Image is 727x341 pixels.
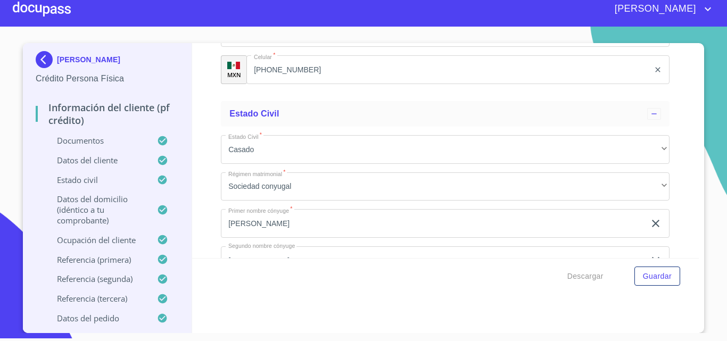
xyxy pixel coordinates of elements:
span: Estado Civil [229,109,279,118]
p: Documentos [36,135,157,146]
p: Estado Civil [36,174,157,185]
p: Referencia (primera) [36,254,157,265]
p: Información del cliente (PF crédito) [36,101,179,127]
img: R93DlvwvvjP9fbrDwZeCRYBHk45OWMq+AAOlFVsxT89f82nwPLnD58IP7+ANJEaWYhP0Tx8kkA0WlQMPQsAAgwAOmBj20AXj6... [227,62,240,69]
button: clear input [654,65,662,74]
div: Estado Civil [221,101,670,127]
div: [PERSON_NAME] [36,51,179,72]
p: [PERSON_NAME] [57,55,120,64]
div: Sociedad conyugal [221,172,670,201]
img: Docupass spot blue [36,51,57,68]
p: Referencia (tercera) [36,293,157,304]
button: clear input [649,217,662,230]
p: Referencia (segunda) [36,273,157,284]
button: Guardar [634,267,680,286]
span: Guardar [643,270,672,283]
button: account of current user [607,1,714,18]
p: Ocupación del Cliente [36,235,157,245]
p: Datos del domicilio (idéntico a tu comprobante) [36,194,157,226]
button: clear input [649,254,662,267]
p: Datos del cliente [36,155,157,165]
button: Descargar [563,267,608,286]
p: Crédito Persona Física [36,72,179,85]
span: [PERSON_NAME] [607,1,701,18]
p: Datos del pedido [36,313,157,323]
p: MXN [227,71,241,79]
span: Descargar [567,270,604,283]
div: Casado [221,135,670,164]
